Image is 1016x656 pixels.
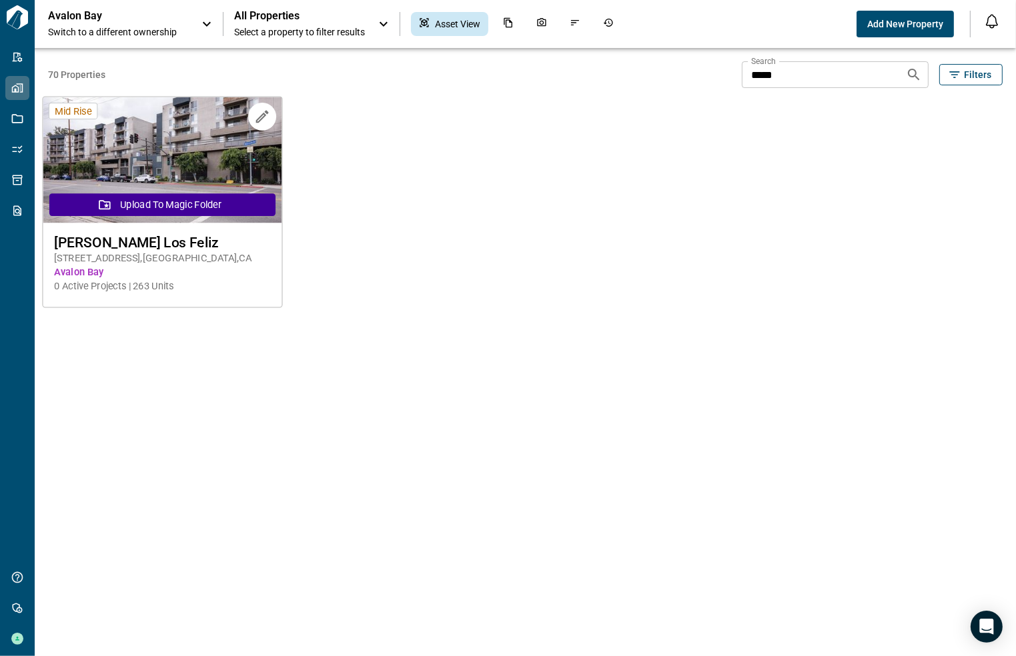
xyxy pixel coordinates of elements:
[49,193,276,216] button: Upload to Magic Folder
[54,279,270,293] span: 0 Active Projects | 263 Units
[939,64,1003,85] button: Filters
[234,9,365,23] span: All Properties
[54,251,270,265] span: [STREET_ADDRESS] , [GEOGRAPHIC_DATA] , CA
[971,611,1003,643] div: Open Intercom Messenger
[751,55,776,67] label: Search
[595,12,622,36] div: Job History
[411,12,488,36] div: Asset View
[528,12,555,36] div: Photos
[495,12,522,36] div: Documents
[54,234,270,251] span: [PERSON_NAME] Los Feliz
[867,17,943,31] span: Add New Property
[964,68,991,81] span: Filters
[48,9,168,23] p: Avalon Bay
[435,17,480,31] span: Asset View
[234,25,365,39] span: Select a property to filter results
[55,105,91,117] span: Mid Rise
[981,11,1003,32] button: Open notification feed
[43,97,282,223] img: property-asset
[48,25,188,39] span: Switch to a different ownership
[857,11,954,37] button: Add New Property
[901,61,927,88] button: Search properties
[562,12,588,36] div: Issues & Info
[54,265,270,279] span: Avalon Bay
[48,68,736,81] span: 70 Properties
